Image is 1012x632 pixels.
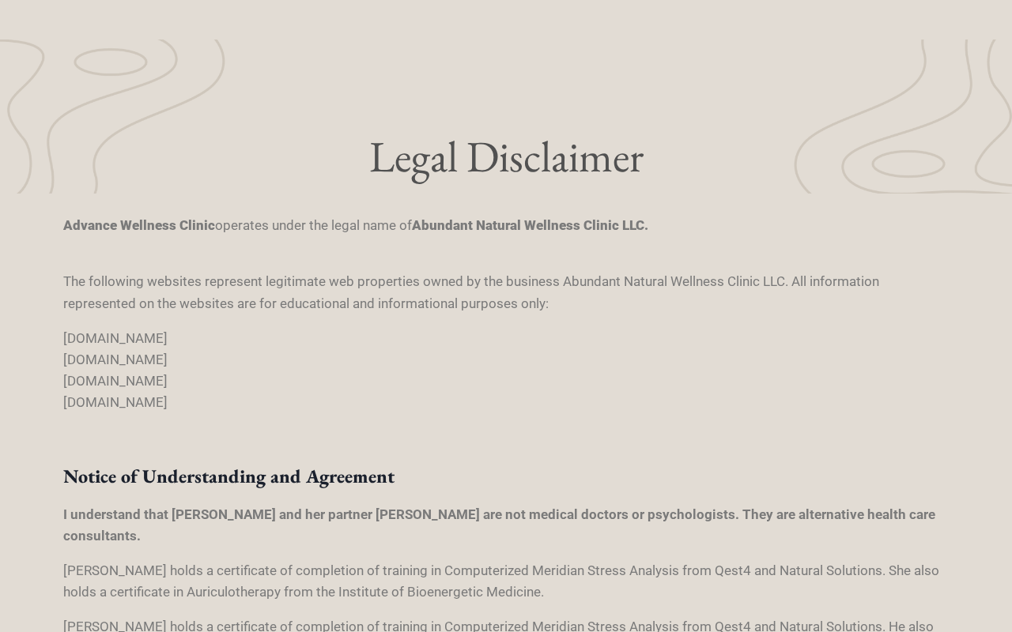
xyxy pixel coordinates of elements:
[63,217,215,233] strong: Advance Wellness Clinic
[412,217,648,233] strong: Abundant Natural Wellness Clinic LLC.
[63,464,395,488] b: Notice of Understanding and Agreement
[63,328,949,414] p: [DOMAIN_NAME] [DOMAIN_NAME] [DOMAIN_NAME] [DOMAIN_NAME]
[63,250,949,314] p: The following websites represent legitimate web properties owned by the business Abundant Natural...
[134,134,878,178] h1: Legal Disclaimer
[63,215,949,236] p: operates under the legal name of
[63,560,949,603] p: [PERSON_NAME] holds a certificate of completion of training in Computerized Meridian Stress Analy...
[63,506,935,544] b: I understand that [PERSON_NAME] and her partner [PERSON_NAME] are not medical doctors or psycholo...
